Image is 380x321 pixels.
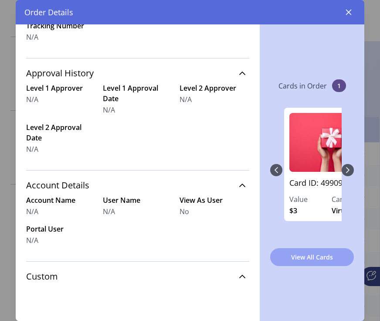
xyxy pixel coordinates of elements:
[282,253,343,262] span: View All Cards
[103,195,173,205] label: User Name
[270,248,354,266] button: View All Cards
[332,205,353,216] span: Virtual
[332,194,374,205] label: Card Format
[26,176,249,195] a: Account Details
[289,205,297,216] span: $3
[278,81,327,91] p: Cards in Order
[26,122,96,143] label: Level 2 Approval Date
[289,194,332,205] label: Value
[180,83,249,93] label: Level 2 Approver
[26,181,89,190] span: Account Details
[289,113,374,172] img: 4990988
[26,286,249,297] div: Custom
[180,94,192,105] span: N/A
[332,79,346,92] span: 1
[103,105,115,115] span: N/A
[26,83,96,93] label: Level 1 Approver
[26,20,96,31] label: Tracking Number
[26,267,249,286] a: Custom
[26,195,249,256] div: Account Details
[26,272,58,281] span: Custom
[26,69,94,78] span: Approval History
[24,7,73,18] span: Order Details
[103,206,115,217] span: N/A
[103,83,173,104] label: Level 1 Approval Date
[180,195,249,205] label: View As User
[26,224,96,234] label: Portal User
[180,206,189,217] span: No
[26,195,96,205] label: Account Name
[26,83,249,165] div: Approval History
[289,177,374,194] a: Card ID: 4990988
[26,64,249,83] a: Approval History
